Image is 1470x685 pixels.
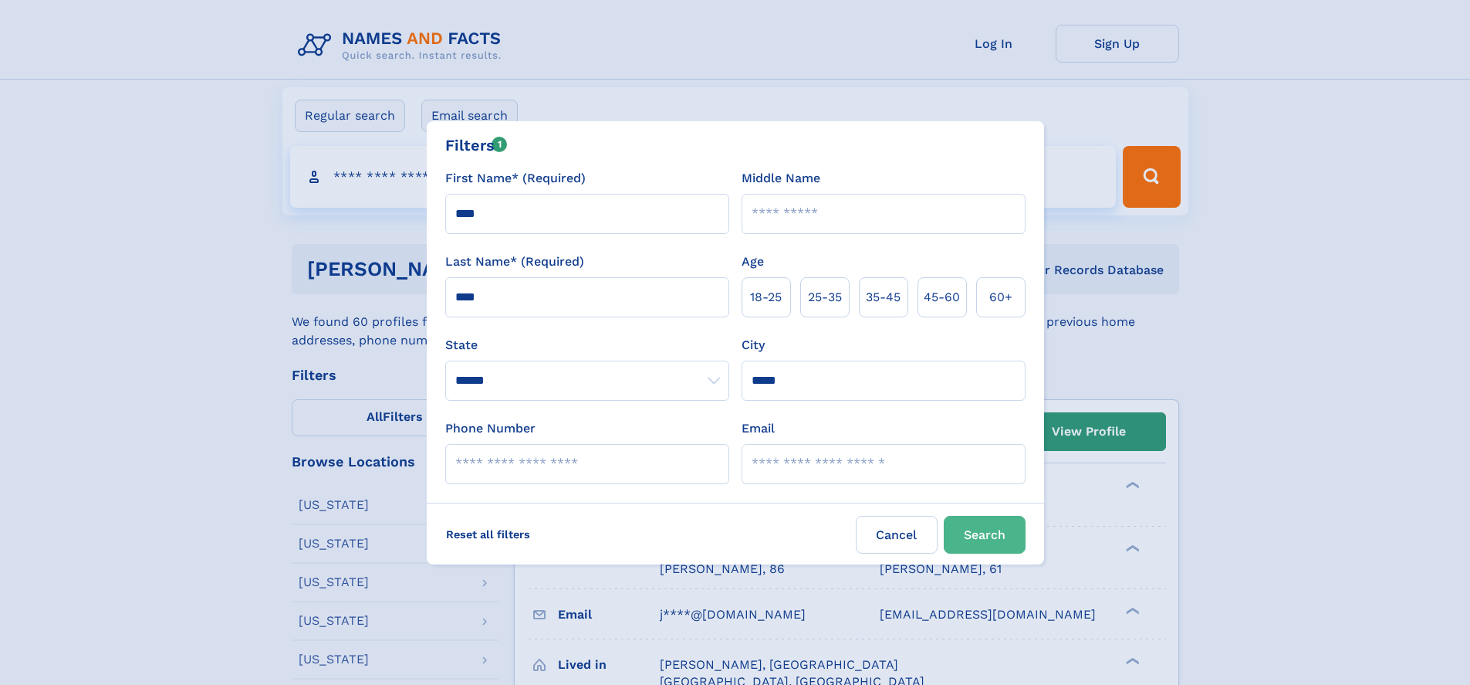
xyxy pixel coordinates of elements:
label: State [445,336,729,354]
label: Age [742,253,764,271]
span: 45‑60 [924,288,960,307]
label: Last Name* (Required) [445,253,584,271]
span: 18‑25 [750,288,782,307]
button: Search [944,516,1026,554]
label: City [742,336,765,354]
label: Email [742,419,775,438]
div: Filters [445,134,508,157]
span: 60+ [989,288,1012,307]
label: Middle Name [742,169,820,188]
span: 25‑35 [808,288,842,307]
label: First Name* (Required) [445,169,586,188]
label: Cancel [856,516,938,554]
label: Reset all filters [436,516,540,553]
label: Phone Number [445,419,536,438]
span: 35‑45 [866,288,901,307]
